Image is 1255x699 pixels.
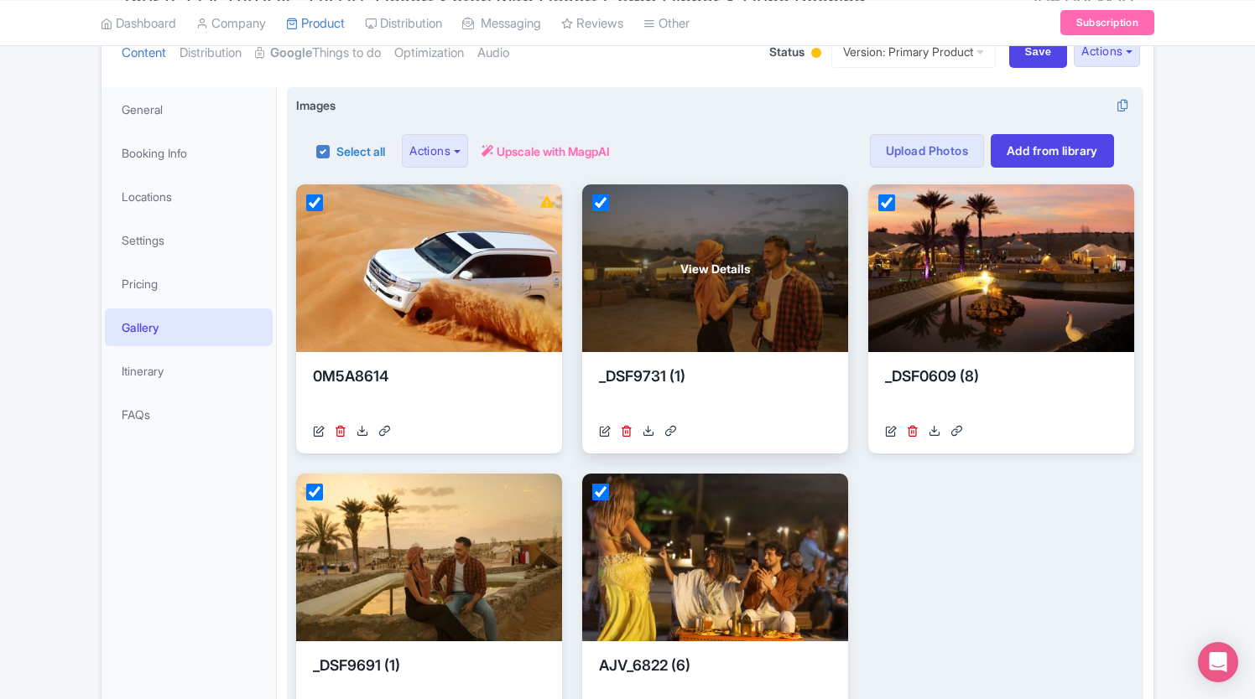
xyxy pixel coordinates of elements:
a: Subscription [1060,10,1154,35]
span: Upscale with MagpAI [497,142,610,160]
button: Actions [402,134,468,168]
div: 0M5A8614 [313,365,545,416]
a: Booking Info [105,134,273,172]
strong: Google [270,44,312,63]
a: Add from library [991,134,1114,168]
a: Optimization [394,27,464,80]
div: _DSF9731 (1) [599,365,831,416]
label: Select all [336,142,385,160]
a: Version: Primary Product [831,35,996,68]
a: Locations [105,178,273,215]
a: Upscale with MagpAI [482,142,610,160]
a: Distribution [180,27,242,80]
div: Building [808,41,825,67]
a: FAQs [105,396,273,433]
a: Content [122,27,166,80]
span: Status [769,43,805,60]
a: Itinerary [105,352,273,390]
a: General [105,91,273,128]
span: Images [296,96,336,114]
a: Pricing [105,265,273,303]
input: Save [1009,36,1068,68]
a: View Details [582,184,848,352]
button: Actions [1074,36,1140,67]
div: _DSF0609 (8) [885,365,1117,416]
a: GoogleThings to do [255,27,381,80]
a: Settings [105,221,273,259]
a: Upload Photos [870,134,984,168]
span: View Details [680,260,750,277]
a: Gallery [105,308,273,346]
a: Audio [477,27,509,80]
div: Open Intercom Messenger [1198,642,1238,682]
